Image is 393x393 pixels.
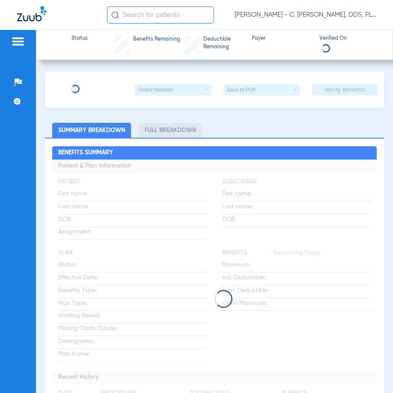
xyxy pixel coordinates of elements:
span: Status [71,35,88,43]
img: hamburger-icon [11,36,25,47]
span: Verified On [319,35,379,43]
img: Search Icon [111,11,119,19]
li: Summary Breakdown [52,123,131,138]
span: Payer [252,35,312,43]
h2: Benefits Summary [52,146,376,160]
span: Benefits Remaining [133,36,180,44]
span: Deductible Remaining [203,36,244,51]
li: Full Breakdown [139,123,202,138]
img: Zuub Logo [17,6,47,21]
span: [PERSON_NAME] - C. [PERSON_NAME], DDS, PLLC dba [PERSON_NAME] Dentistry [235,11,376,19]
input: Search for patients [107,6,214,24]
